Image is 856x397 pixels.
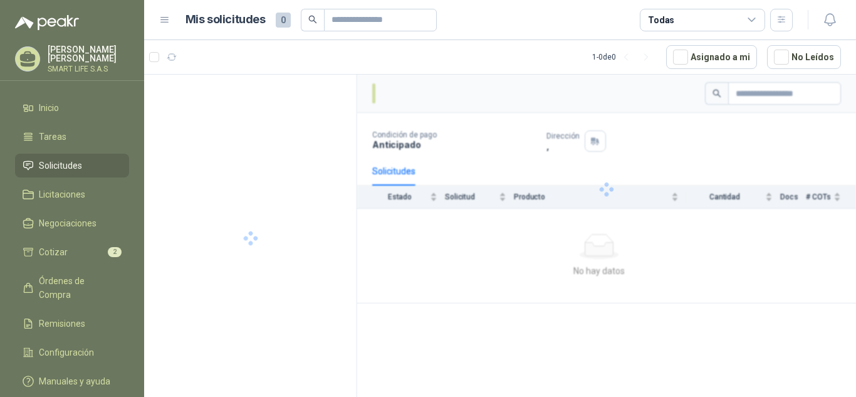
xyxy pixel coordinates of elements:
[39,216,97,230] span: Negociaciones
[108,247,122,257] span: 2
[48,65,129,73] p: SMART LIFE S.A.S
[15,312,129,336] a: Remisiones
[15,369,129,393] a: Manuales y ayuda
[39,317,85,331] span: Remisiones
[15,183,129,206] a: Licitaciones
[15,125,129,149] a: Tareas
[15,96,129,120] a: Inicio
[767,45,841,69] button: No Leídos
[48,45,129,63] p: [PERSON_NAME] [PERSON_NAME]
[39,274,117,302] span: Órdenes de Compra
[15,341,129,364] a: Configuración
[39,245,68,259] span: Cotizar
[666,45,757,69] button: Asignado a mi
[308,15,317,24] span: search
[648,13,674,27] div: Todas
[276,13,291,28] span: 0
[15,240,129,264] a: Cotizar2
[185,11,266,29] h1: Mis solicitudes
[15,211,129,235] a: Negociaciones
[39,101,59,115] span: Inicio
[15,154,129,177] a: Solicitudes
[39,130,66,144] span: Tareas
[39,159,82,172] span: Solicitudes
[39,374,110,388] span: Manuales y ayuda
[15,15,79,30] img: Logo peakr
[592,47,656,67] div: 1 - 0 de 0
[15,269,129,307] a: Órdenes de Compra
[39,188,85,201] span: Licitaciones
[39,346,94,359] span: Configuración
